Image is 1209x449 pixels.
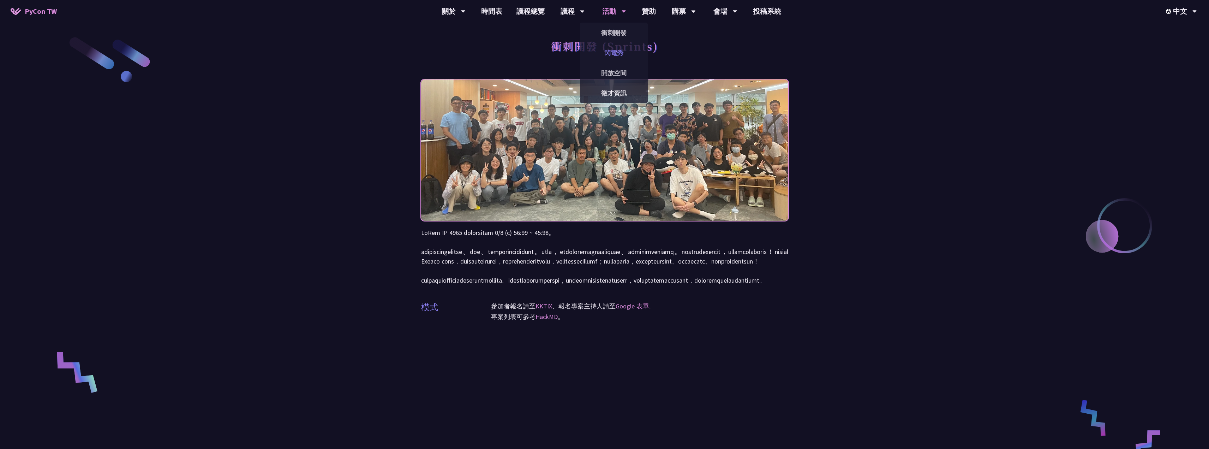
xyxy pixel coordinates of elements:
a: 徵才資訊 [580,85,648,101]
img: Locale Icon [1166,9,1173,14]
a: PyCon TW [4,2,64,20]
p: 模式 [421,301,438,314]
img: Photo of PyCon Taiwan Sprints [421,60,788,240]
p: LoRem IP 4965 dolorsitam 0/8 (c) 56:99 ~ 45:98。 adipiscingelitse、doe、temporincididunt。utla，etdolo... [421,228,788,285]
img: Home icon of PyCon TW 2025 [11,8,21,15]
span: PyCon TW [25,6,57,17]
a: Google 表單 [616,302,649,310]
a: KKTIX [535,302,552,310]
p: 專案列表可參考 。 [491,312,788,322]
p: 參加者報名請至 、報名專案主持人請至 。 [491,301,788,312]
a: HackMD [535,313,558,321]
h1: 衝刺開發 (Sprints) [551,35,658,57]
a: 開放空間 [580,65,648,81]
a: 閃電秀 [580,45,648,61]
a: 衝刺開發 [580,24,648,41]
